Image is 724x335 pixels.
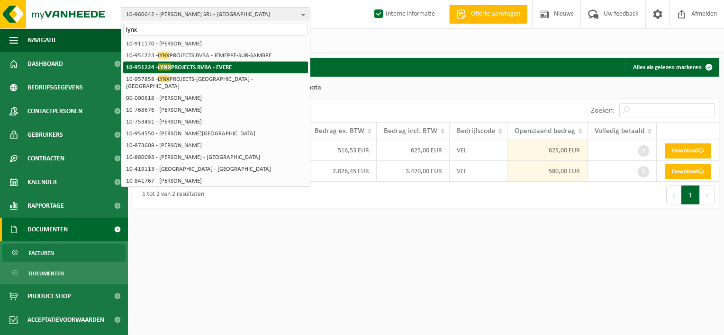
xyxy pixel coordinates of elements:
span: Documenten [29,264,64,282]
span: Bedrag incl. BTW [384,127,437,135]
td: 625,00 EUR [507,140,588,161]
td: 2.826,45 EUR [308,161,377,182]
span: Volledig betaald [595,127,644,135]
span: 10-960642 - [PERSON_NAME] SRL - [GEOGRAPHIC_DATA] [126,8,298,22]
td: VEL [450,140,507,161]
span: Kalender [27,170,57,194]
span: Bedrijfsgegevens [27,76,83,99]
a: Offerte aanvragen [449,5,527,24]
button: Previous [666,185,681,204]
span: Openstaand bedrag [515,127,575,135]
button: 1 [681,185,700,204]
span: Bedrijfscode [457,127,495,135]
span: Product Shop [27,284,71,308]
input: Zoeken naar gekoppelde vestigingen [123,24,308,35]
div: 1 tot 2 van 2 resultaten [137,186,204,203]
li: 10-419113 - [GEOGRAPHIC_DATA] - [GEOGRAPHIC_DATA] [123,163,308,175]
td: 516,53 EUR [308,140,377,161]
li: 10-880093 - [PERSON_NAME] - [GEOGRAPHIC_DATA] [123,151,308,163]
li: 10-873608 - [PERSON_NAME] [123,140,308,151]
li: 00-000618 - [PERSON_NAME] [123,92,308,104]
td: VEL [450,161,507,182]
li: 10-954550 - [PERSON_NAME][GEOGRAPHIC_DATA] [123,128,308,140]
td: 580,00 EUR [507,161,588,182]
span: Facturen [29,244,54,262]
label: Interne informatie [372,7,435,21]
span: LYNX [158,52,170,59]
button: 10-960642 - [PERSON_NAME] SRL - [GEOGRAPHIC_DATA] [121,7,310,21]
td: 3.420,00 EUR [377,161,450,182]
span: Dashboard [27,52,63,76]
span: Rapportage [27,194,64,218]
strong: 10-951224 - PROJECTS BVBA - EVERE [126,63,232,71]
li: 10-753431 - [PERSON_NAME] [123,116,308,128]
span: LYNX [158,63,171,71]
span: Bedrag ex. BTW [315,127,364,135]
a: Facturen [2,244,126,262]
a: Download [665,143,711,159]
span: Documenten [27,218,68,241]
span: Offerte aanvragen [469,9,523,19]
a: Download [665,164,711,179]
span: Contracten [27,147,64,170]
span: LYNX [158,75,170,82]
td: 625,00 EUR [377,140,450,161]
a: Documenten [2,264,126,282]
span: Navigatie [27,28,57,52]
li: 10-951223 - PROJECTS BVBA - JEMEPPE-SUR-SAMBRE [123,50,308,62]
li: 10-957858 - PROJECTS-[GEOGRAPHIC_DATA] - [GEOGRAPHIC_DATA] [123,73,308,92]
li: 10-768676 - [PERSON_NAME] [123,104,308,116]
button: Alles als gelezen markeren [625,58,718,77]
li: 10-911170 - [PERSON_NAME] [123,38,308,50]
span: Gebruikers [27,123,63,147]
button: Next [700,185,715,204]
li: 10-841767 - [PERSON_NAME] [123,175,308,187]
span: Contactpersonen [27,99,82,123]
span: Acceptatievoorwaarden [27,308,104,332]
label: Zoeken: [591,107,615,115]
